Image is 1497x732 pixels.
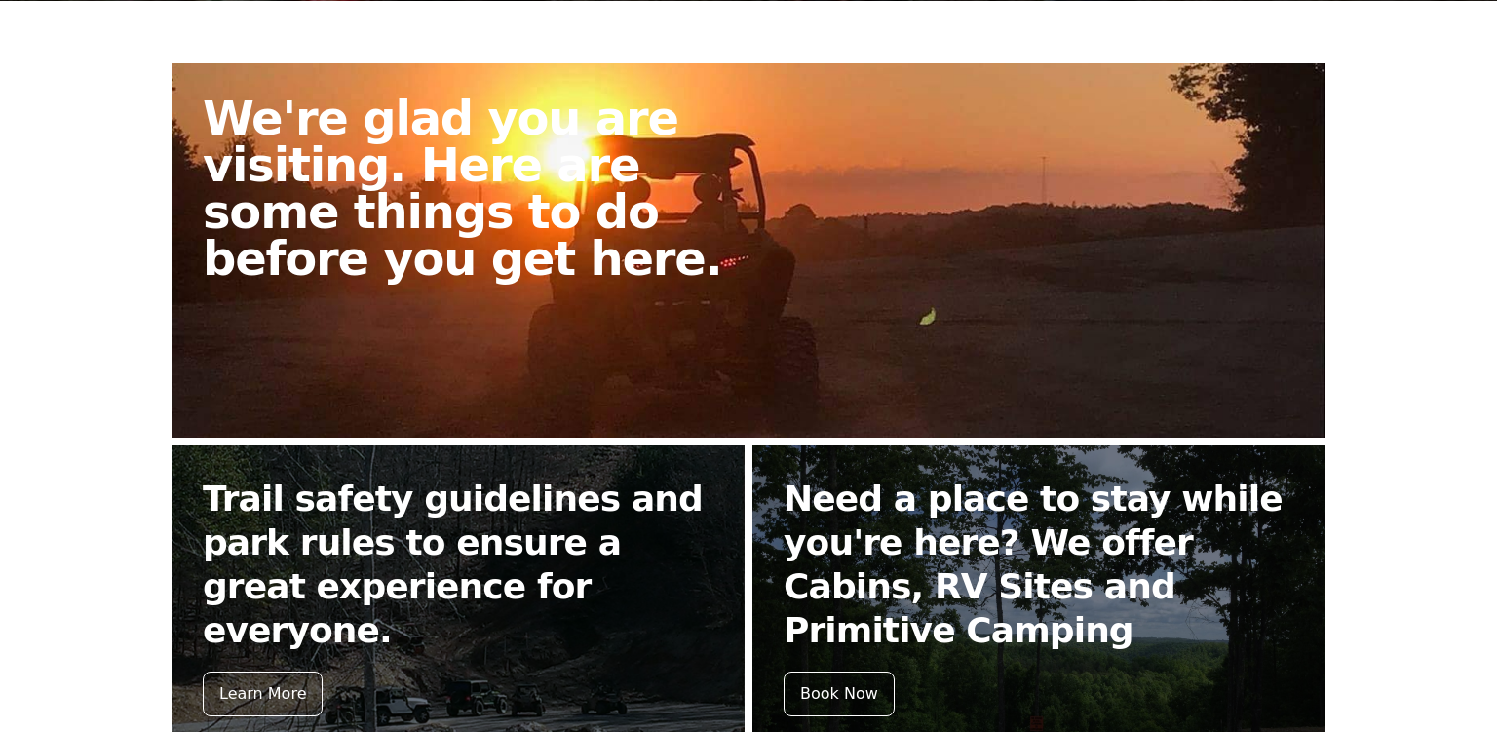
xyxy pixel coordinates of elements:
[203,672,323,716] div: Learn More
[203,95,764,282] h2: We're glad you are visiting. Here are some things to do before you get here.
[203,477,713,652] h2: Trail safety guidelines and park rules to ensure a great experience for everyone.
[172,63,1325,438] a: We're glad you are visiting. Here are some things to do before you get here.
[784,672,895,716] div: Book Now
[784,477,1294,652] h2: Need a place to stay while you're here? We offer Cabins, RV Sites and Primitive Camping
